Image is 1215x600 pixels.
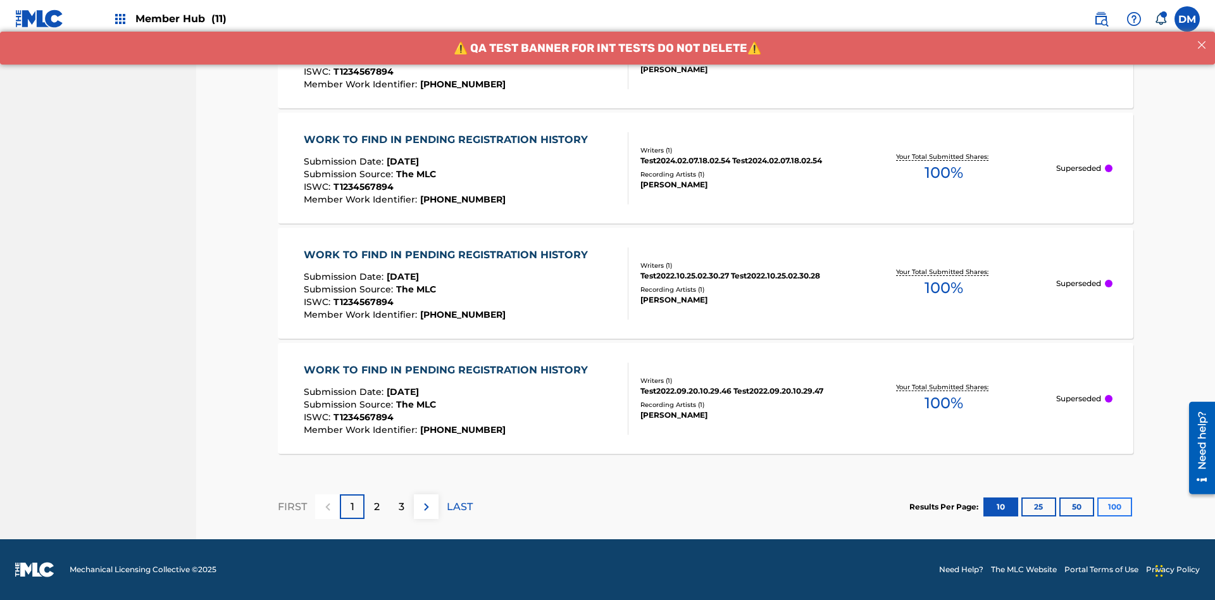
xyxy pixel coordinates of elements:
[640,179,832,191] div: [PERSON_NAME]
[70,564,216,575] span: Mechanical Licensing Collective © 2025
[333,411,394,423] span: T1234567894
[1156,552,1163,590] div: Drag
[304,156,387,167] span: Submission Date :
[925,277,963,299] span: 100 %
[896,152,992,161] p: Your Total Submitted Shares:
[304,78,420,90] span: Member Work Identifier :
[351,499,354,515] p: 1
[1021,497,1056,516] button: 25
[640,294,832,306] div: [PERSON_NAME]
[387,386,419,397] span: [DATE]
[278,113,1133,223] a: WORK TO FIND IN PENDING REGISTRATION HISTORYSubmission Date:[DATE]Submission Source:The MLCISWC:T...
[454,9,761,23] span: ⚠️ QA TEST BANNER FOR INT TESTS DO NOT DELETE⚠️
[1056,393,1101,404] p: Superseded
[304,66,333,77] span: ISWC :
[420,78,506,90] span: [PHONE_NUMBER]
[278,499,307,515] p: FIRST
[304,386,387,397] span: Submission Date :
[420,194,506,205] span: [PHONE_NUMBER]
[925,392,963,415] span: 100 %
[896,267,992,277] p: Your Total Submitted Shares:
[1180,397,1215,501] iframe: Resource Center
[304,181,333,192] span: ISWC :
[304,399,396,410] span: Submission Source :
[396,284,436,295] span: The MLC
[211,13,227,25] span: (11)
[939,564,983,575] a: Need Help?
[333,181,394,192] span: T1234567894
[387,156,419,167] span: [DATE]
[420,424,506,435] span: [PHONE_NUMBER]
[640,270,832,282] div: Test2022.10.25.02.30.27 Test2022.10.25.02.30.28
[387,271,419,282] span: [DATE]
[1088,6,1114,32] a: Public Search
[304,132,594,147] div: WORK TO FIND IN PENDING REGISTRATION HISTORY
[15,562,54,577] img: logo
[1064,564,1138,575] a: Portal Terms of Use
[304,424,420,435] span: Member Work Identifier :
[1126,11,1142,27] img: help
[278,343,1133,454] a: WORK TO FIND IN PENDING REGISTRATION HISTORYSubmission Date:[DATE]Submission Source:The MLCISWC:T...
[1146,564,1200,575] a: Privacy Policy
[640,285,832,294] div: Recording Artists ( 1 )
[304,411,333,423] span: ISWC :
[113,11,128,27] img: Top Rightsholders
[1174,6,1200,32] div: User Menu
[925,161,963,184] span: 100 %
[640,170,832,179] div: Recording Artists ( 1 )
[419,499,434,515] img: right
[640,400,832,409] div: Recording Artists ( 1 )
[1093,11,1109,27] img: search
[640,155,832,166] div: Test2024.02.07.18.02.54 Test2024.02.07.18.02.54
[278,228,1133,339] a: WORK TO FIND IN PENDING REGISTRATION HISTORYSubmission Date:[DATE]Submission Source:The MLCISWC:T...
[304,309,420,320] span: Member Work Identifier :
[374,499,380,515] p: 2
[640,385,832,397] div: Test2022.09.20.10.29.46 Test2022.09.20.10.29.47
[304,194,420,205] span: Member Work Identifier :
[640,376,832,385] div: Writers ( 1 )
[304,271,387,282] span: Submission Date :
[640,409,832,421] div: [PERSON_NAME]
[1056,278,1101,289] p: Superseded
[333,66,394,77] span: T1234567894
[1056,163,1101,174] p: Superseded
[420,309,506,320] span: [PHONE_NUMBER]
[396,399,436,410] span: The MLC
[447,499,473,515] p: LAST
[304,247,594,263] div: WORK TO FIND IN PENDING REGISTRATION HISTORY
[909,501,981,513] p: Results Per Page:
[640,64,832,75] div: [PERSON_NAME]
[304,168,396,180] span: Submission Source :
[399,499,404,515] p: 3
[1097,497,1132,516] button: 100
[1059,497,1094,516] button: 50
[640,146,832,155] div: Writers ( 1 )
[135,11,227,26] span: Member Hub
[304,296,333,308] span: ISWC :
[983,497,1018,516] button: 10
[396,168,436,180] span: The MLC
[333,296,394,308] span: T1234567894
[15,9,64,28] img: MLC Logo
[1154,13,1167,25] div: Notifications
[304,363,594,378] div: WORK TO FIND IN PENDING REGISTRATION HISTORY
[991,564,1057,575] a: The MLC Website
[1121,6,1147,32] div: Help
[304,284,396,295] span: Submission Source :
[896,382,992,392] p: Your Total Submitted Shares:
[1152,539,1215,600] iframe: Chat Widget
[640,261,832,270] div: Writers ( 1 )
